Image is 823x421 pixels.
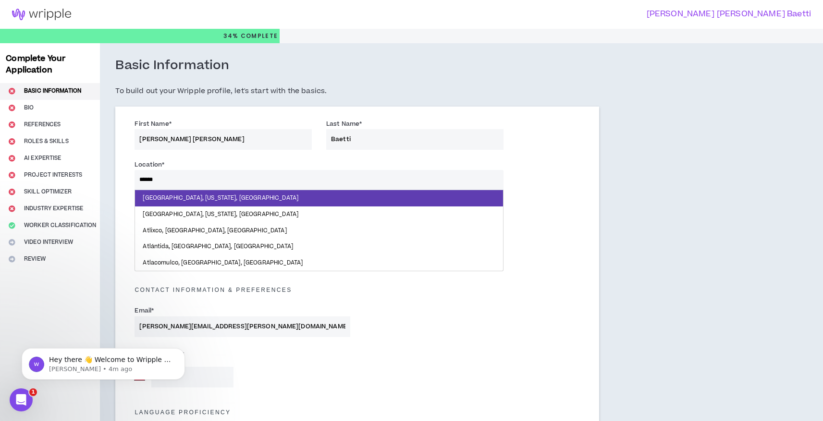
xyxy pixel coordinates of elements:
[115,85,599,97] h5: To build out your Wripple profile, let's start with the basics.
[2,53,98,76] h3: Complete Your Application
[239,32,278,40] span: Complete
[127,409,587,416] h5: Language Proficiency
[135,347,350,362] label: Phone Number
[326,129,504,150] input: Last Name
[7,328,199,395] iframe: Intercom notifications message
[405,10,811,19] h3: [PERSON_NAME] [PERSON_NAME] Baetti
[135,129,312,150] input: First Name
[135,223,503,239] div: Atlixco, [GEOGRAPHIC_DATA], [GEOGRAPHIC_DATA]
[135,255,503,271] div: Atlacomulco, [GEOGRAPHIC_DATA], [GEOGRAPHIC_DATA]
[135,190,503,206] div: [GEOGRAPHIC_DATA], [US_STATE], [GEOGRAPHIC_DATA]
[29,388,37,396] span: 1
[135,316,350,337] input: Enter Email
[10,388,33,411] iframe: Intercom live chat
[135,157,164,172] label: Location
[135,303,154,318] label: Email
[135,239,503,255] div: Atlántida, [GEOGRAPHIC_DATA], [GEOGRAPHIC_DATA]
[127,287,587,293] h5: Contact Information & preferences
[135,116,171,132] label: First Name
[135,206,503,223] div: [GEOGRAPHIC_DATA], [US_STATE], [GEOGRAPHIC_DATA]
[115,58,229,74] h3: Basic Information
[223,29,278,43] p: 34%
[326,116,362,132] label: Last Name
